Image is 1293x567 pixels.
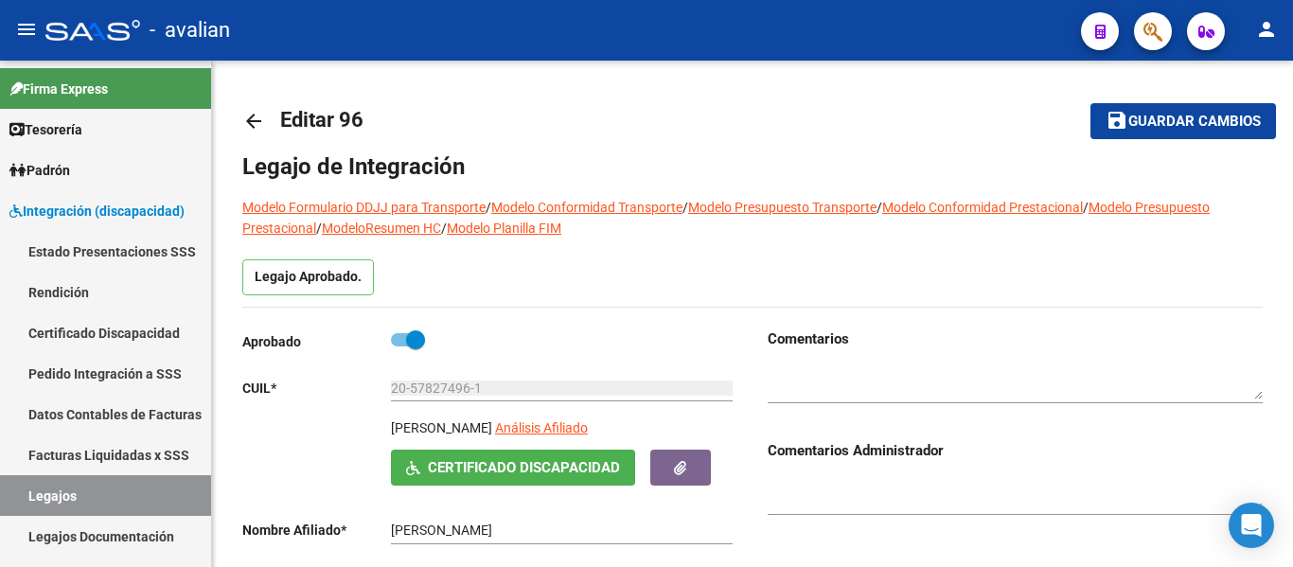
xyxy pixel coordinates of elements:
p: [PERSON_NAME] [391,417,492,438]
button: Certificado Discapacidad [391,450,635,485]
mat-icon: person [1255,18,1278,41]
a: ModeloResumen HC [322,221,441,236]
span: Padrón [9,160,70,181]
p: Aprobado [242,331,391,352]
span: Tesorería [9,119,82,140]
h3: Comentarios [768,328,1263,349]
mat-icon: save [1106,109,1128,132]
span: Análisis Afiliado [495,420,588,435]
mat-icon: menu [15,18,38,41]
mat-icon: arrow_back [242,110,265,133]
p: CUIL [242,378,391,399]
span: Certificado Discapacidad [428,460,620,477]
button: Guardar cambios [1090,103,1276,138]
p: Legajo Aprobado. [242,259,374,295]
p: Nombre Afiliado [242,520,391,540]
a: Modelo Presupuesto Transporte [688,200,877,215]
span: Integración (discapacidad) [9,201,185,221]
span: Firma Express [9,79,108,99]
span: Editar 96 [280,108,363,132]
span: Guardar cambios [1128,114,1261,131]
a: Modelo Formulario DDJJ para Transporte [242,200,486,215]
a: Modelo Planilla FIM [447,221,561,236]
span: - avalian [150,9,230,51]
h1: Legajo de Integración [242,151,1263,182]
div: Open Intercom Messenger [1229,503,1274,548]
a: Modelo Conformidad Transporte [491,200,682,215]
h3: Comentarios Administrador [768,440,1263,461]
a: Modelo Conformidad Prestacional [882,200,1083,215]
